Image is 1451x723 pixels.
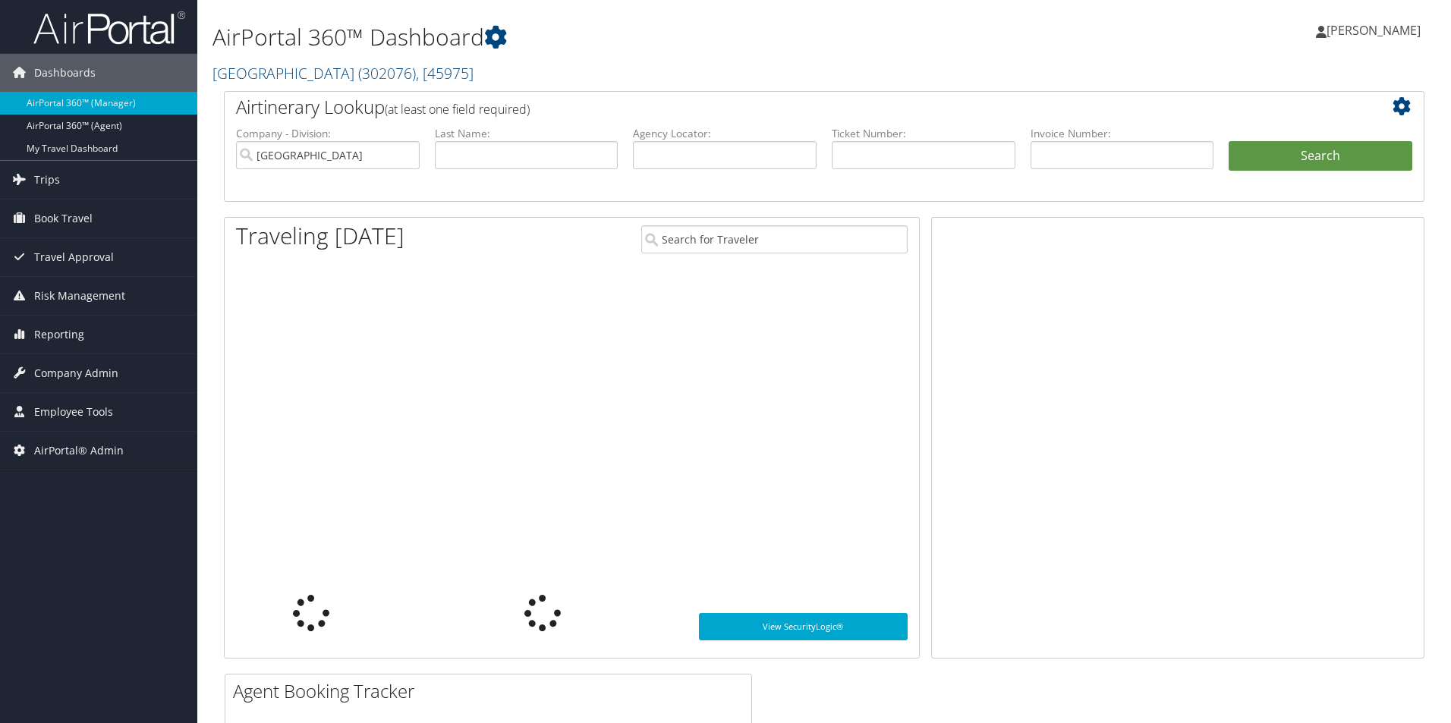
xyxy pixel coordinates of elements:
[233,678,751,704] h2: Agent Booking Tracker
[34,238,114,276] span: Travel Approval
[633,126,817,141] label: Agency Locator:
[236,220,404,252] h1: Traveling [DATE]
[34,200,93,237] span: Book Travel
[435,126,618,141] label: Last Name:
[1316,8,1436,53] a: [PERSON_NAME]
[33,10,185,46] img: airportal-logo.png
[1327,22,1421,39] span: [PERSON_NAME]
[385,101,530,118] span: (at least one field required)
[34,161,60,199] span: Trips
[34,393,113,431] span: Employee Tools
[641,225,908,253] input: Search for Traveler
[212,21,1028,53] h1: AirPortal 360™ Dashboard
[34,54,96,92] span: Dashboards
[236,94,1312,120] h2: Airtinerary Lookup
[236,126,420,141] label: Company - Division:
[34,432,124,470] span: AirPortal® Admin
[1031,126,1214,141] label: Invoice Number:
[416,63,474,83] span: , [ 45975 ]
[832,126,1015,141] label: Ticket Number:
[699,613,908,640] a: View SecurityLogic®
[1229,141,1412,171] button: Search
[212,63,474,83] a: [GEOGRAPHIC_DATA]
[34,354,118,392] span: Company Admin
[358,63,416,83] span: ( 302076 )
[34,316,84,354] span: Reporting
[34,277,125,315] span: Risk Management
